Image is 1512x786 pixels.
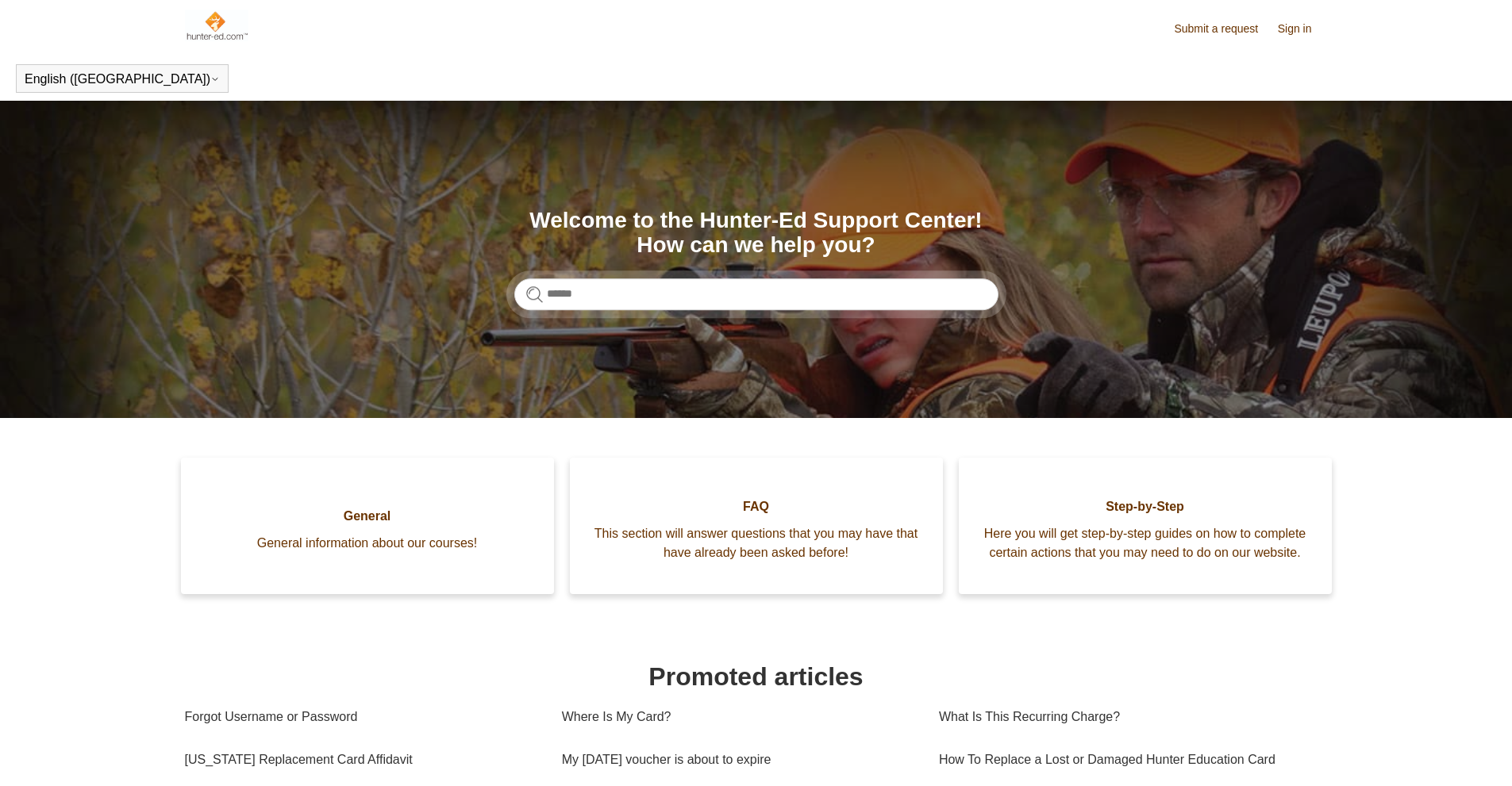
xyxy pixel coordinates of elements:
[594,524,919,562] span: This section will answer questions that you may have that have already been asked before!
[181,458,554,594] a: General General information about our courses!
[1410,733,1501,774] div: Chat Support
[939,696,1316,738] a: What Is This Recurring Charge?
[185,738,538,781] a: [US_STATE] Replacement Card Affidavit
[562,696,915,738] a: Where Is My Card?
[185,658,1328,696] h1: Promoted articles
[205,534,530,553] span: General information about our courses!
[1174,21,1274,37] a: Submit a request
[570,458,943,594] a: FAQ This section will answer questions that you may have that have already been asked before!
[983,497,1308,516] span: Step-by-Step
[562,738,915,781] a: My [DATE] voucher is about to expire
[1278,21,1328,37] a: Sign in
[205,507,530,526] span: General
[983,524,1308,562] span: Here you will get step-by-step guides on how to complete certain actions that you may need to do ...
[185,696,538,738] a: Forgot Username or Password
[514,278,998,310] input: Search
[25,72,220,86] button: English ([GEOGRAPHIC_DATA])
[959,458,1332,594] a: Step-by-Step Here you will get step-by-step guides on how to complete certain actions that you ma...
[594,497,919,516] span: FAQ
[185,10,249,41] img: Hunter-Ed Help Center home page
[514,209,998,258] h1: Welcome to the Hunter-Ed Support Center! How can we help you?
[939,738,1316,781] a: How To Replace a Lost or Damaged Hunter Education Card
